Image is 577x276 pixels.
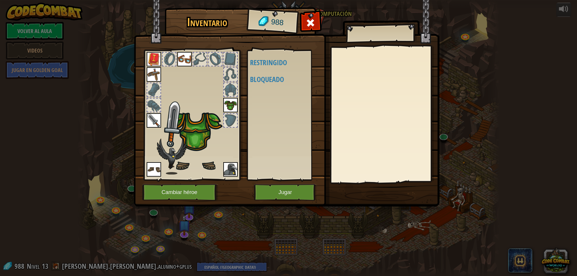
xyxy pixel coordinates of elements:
span: 988 [270,17,284,28]
h4: Bloqueado [250,75,325,83]
button: Jugar [254,184,317,201]
img: portrait.png [147,113,161,128]
button: Cambiar héroe [142,184,218,201]
img: raven-paper-doll.png [157,138,186,174]
h4: Restringido [250,59,325,66]
img: portrait.png [147,52,161,66]
img: portrait.png [223,98,238,112]
img: portrait.png [177,52,192,66]
img: portrait.png [223,162,238,177]
img: portrait.png [147,162,161,177]
img: male.png [148,67,242,170]
h1: Inventario [169,16,246,29]
img: portrait.png [147,67,161,82]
